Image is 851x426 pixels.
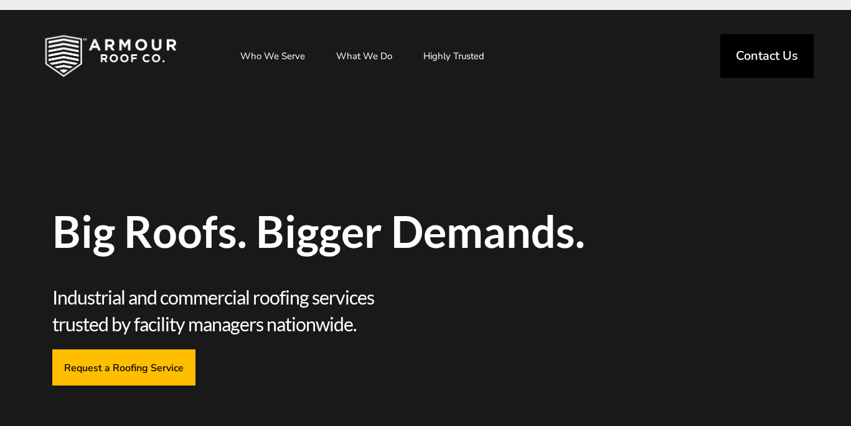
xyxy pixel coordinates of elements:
[324,40,405,72] a: What We Do
[25,25,197,87] img: Industrial and Commercial Roofing Company | Armour Roof Co.
[52,209,799,253] span: Big Roofs. Bigger Demands.
[720,34,814,78] a: Contact Us
[228,40,317,72] a: Who We Serve
[411,40,497,72] a: Highly Trusted
[52,349,195,385] a: Request a Roofing Service
[736,50,798,62] span: Contact Us
[64,361,184,373] span: Request a Roofing Service
[52,284,426,337] span: Industrial and commercial roofing services trusted by facility managers nationwide.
